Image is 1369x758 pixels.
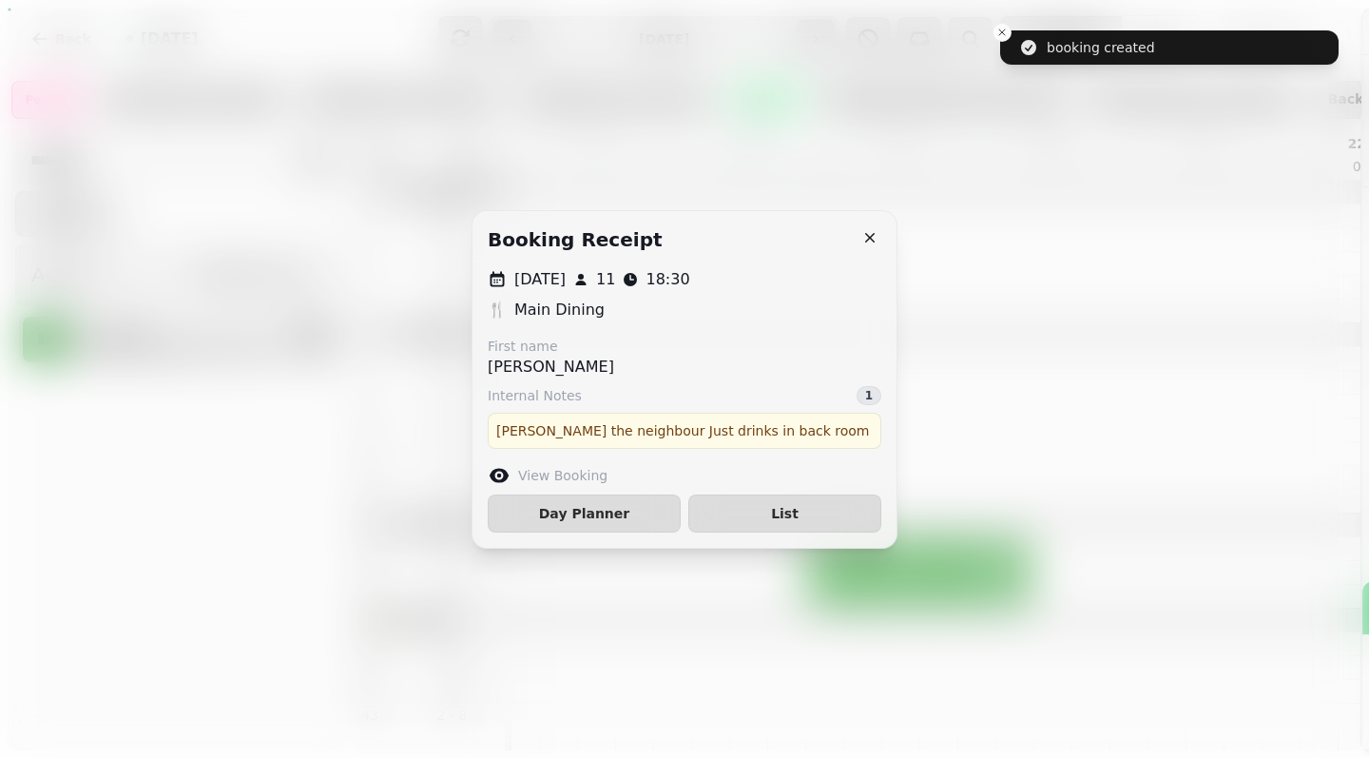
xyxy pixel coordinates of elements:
div: 1 [857,386,881,405]
label: First name [488,337,614,356]
span: List [704,507,865,520]
span: Day Planner [504,507,665,520]
p: 🍴 [488,299,507,321]
div: [PERSON_NAME] the neighbour Just drinks in back room [488,413,881,449]
p: [DATE] [514,268,566,291]
button: Day Planner [488,495,681,533]
p: 11 [596,268,615,291]
label: View Booking [518,466,607,485]
h2: Booking receipt [488,226,663,253]
button: List [688,495,881,533]
p: 18:30 [646,268,689,291]
span: Internal Notes [488,386,582,405]
p: [PERSON_NAME] [488,356,614,379]
p: Main Dining [514,299,605,321]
